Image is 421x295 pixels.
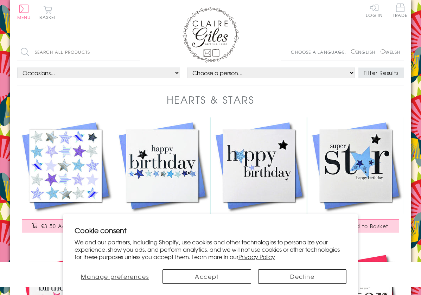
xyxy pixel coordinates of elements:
[17,5,31,19] button: Menu
[75,269,156,284] button: Manage preferences
[258,269,347,284] button: Decline
[114,117,211,239] a: Birthday Card, Blue Stars, Happy Birthday, Embellished with a shiny padded star £3.50 Add to Basket
[238,252,275,261] a: Privacy Policy
[366,4,383,17] a: Log In
[38,6,58,19] button: Basket
[307,117,404,214] img: Birthday Card, Blue Stars, Super Star, Embellished with a padded star
[41,223,98,230] span: £3.50 Add to Basket
[114,117,211,214] img: Birthday Card, Blue Stars, Happy Birthday, Embellished with a shiny padded star
[81,272,149,281] span: Manage preferences
[17,14,31,20] span: Menu
[331,223,389,230] span: £3.50 Add to Basket
[22,219,109,232] button: £3.50 Add to Basket
[17,117,114,239] a: General Card Card, Blue Stars, Embellished with a shiny padded star £3.50 Add to Basket
[358,68,404,78] button: Filter Results
[17,44,140,60] input: Search all products
[183,7,239,63] img: Claire Giles Greetings Cards
[211,117,307,239] a: Birthday Card, Blue Stars, Happy Birthday, Embellished with a shiny padded star £3.50 Add to Basket
[17,117,114,214] img: General Card Card, Blue Stars, Embellished with a shiny padded star
[211,117,307,214] img: Birthday Card, Blue Stars, Happy Birthday, Embellished with a shiny padded star
[75,225,347,235] h2: Cookie consent
[162,269,251,284] button: Accept
[75,238,347,260] p: We and our partners, including Shopify, use cookies and other technologies to personalize your ex...
[351,49,379,55] label: English
[393,4,408,17] span: Trade
[381,49,385,54] input: Welsh
[167,92,255,107] h1: Hearts & Stars
[133,44,140,60] input: Search
[351,49,356,54] input: English
[291,49,350,55] p: Choose a language:
[393,4,408,19] a: Trade
[307,117,404,239] a: Birthday Card, Blue Stars, Super Star, Embellished with a padded star £3.50 Add to Basket
[381,49,401,55] label: Welsh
